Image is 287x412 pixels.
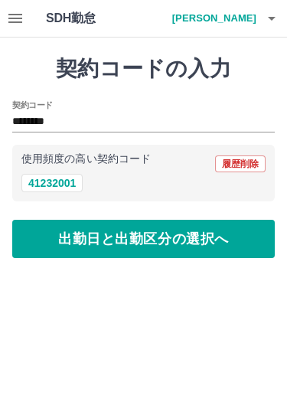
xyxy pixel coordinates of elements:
[21,154,151,165] p: 使用頻度の高い契約コード
[12,99,53,111] h2: 契約コード
[215,155,266,172] button: 履歴削除
[12,56,275,82] h1: 契約コードの入力
[12,220,275,258] button: 出勤日と出勤区分の選択へ
[21,174,83,192] button: 41232001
